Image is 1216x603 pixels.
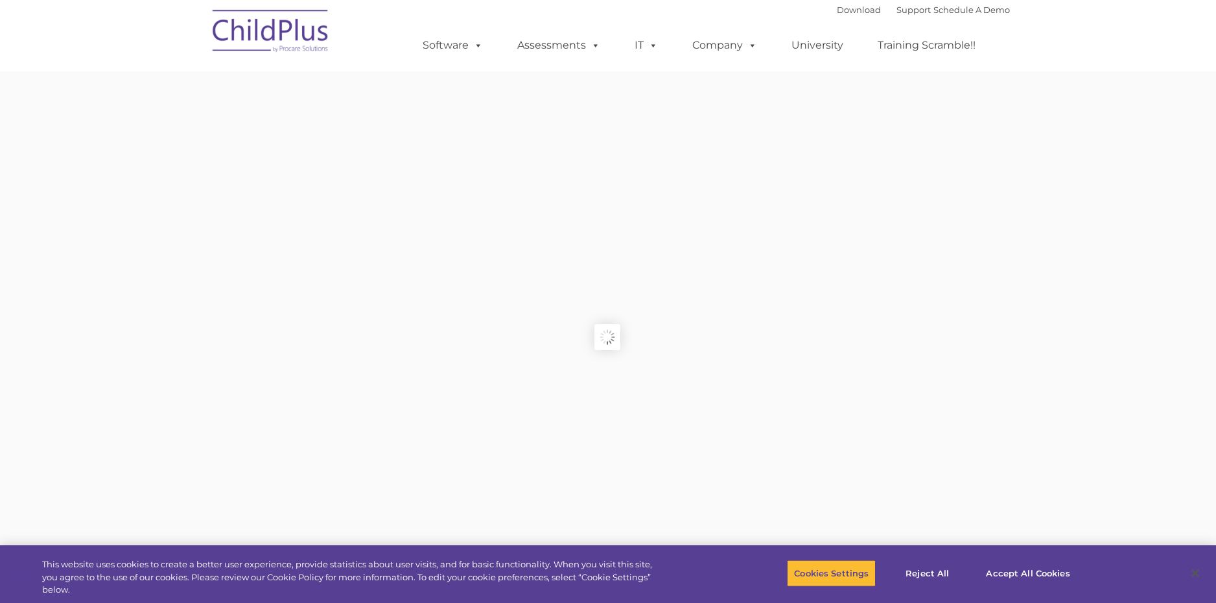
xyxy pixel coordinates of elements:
a: Software [410,32,496,58]
a: Assessments [504,32,613,58]
img: ChildPlus by Procare Solutions [206,1,336,65]
a: University [778,32,856,58]
font: | [837,5,1010,15]
button: Close [1181,559,1210,587]
button: Cookies Settings [787,560,876,587]
a: Schedule A Demo [933,5,1010,15]
div: This website uses cookies to create a better user experience, provide statistics about user visit... [42,558,669,597]
a: Training Scramble!! [865,32,988,58]
a: IT [622,32,671,58]
button: Accept All Cookies [979,560,1077,587]
button: Reject All [887,560,968,587]
a: Download [837,5,881,15]
a: Company [679,32,770,58]
a: Support [896,5,931,15]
